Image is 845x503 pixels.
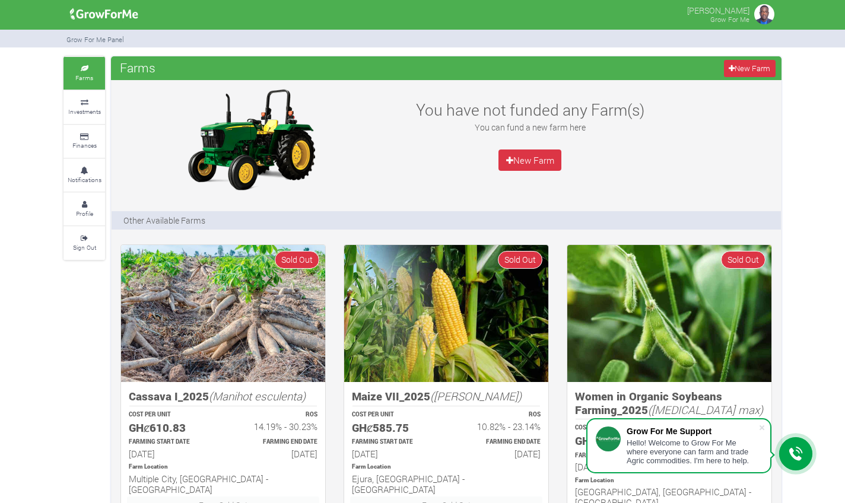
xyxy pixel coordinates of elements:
[68,107,101,116] small: Investments
[687,2,749,17] p: [PERSON_NAME]
[234,421,317,432] h6: 14.19% - 30.23%
[63,159,105,192] a: Notifications
[352,473,541,495] h6: Ejura, [GEOGRAPHIC_DATA] - [GEOGRAPHIC_DATA]
[75,74,93,82] small: Farms
[352,421,436,435] h5: GHȼ585.75
[401,121,659,133] p: You can fund a new farm here
[457,421,541,432] h6: 10.82% - 23.14%
[66,35,124,44] small: Grow For Me Panel
[129,463,317,472] p: Location of Farm
[129,390,317,403] h5: Cassava I_2025
[352,410,436,419] p: COST PER UNIT
[498,149,561,171] a: New Farm
[234,410,317,419] p: ROS
[129,448,212,459] h6: [DATE]
[457,410,541,419] p: ROS
[401,100,659,119] h3: You have not funded any Farm(s)
[575,434,659,448] h5: GHȼ565.99
[275,251,319,268] span: Sold Out
[457,438,541,447] p: Estimated Farming End Date
[575,461,659,472] h6: [DATE]
[352,448,436,459] h6: [DATE]
[121,245,325,382] img: growforme image
[63,227,105,259] a: Sign Out
[63,57,105,90] a: Farms
[352,390,541,403] h5: Maize VII_2025
[721,251,765,268] span: Sold Out
[234,448,317,459] h6: [DATE]
[234,438,317,447] p: Estimated Farming End Date
[627,438,758,465] div: Hello! Welcome to Grow For Me where everyone can farm and trade Agric commodities. I'm here to help.
[498,251,542,268] span: Sold Out
[129,410,212,419] p: COST PER UNIT
[752,2,776,26] img: growforme image
[575,451,659,460] p: Estimated Farming Start Date
[73,243,96,251] small: Sign Out
[567,245,771,382] img: growforme image
[724,60,776,77] a: New Farm
[123,214,205,227] p: Other Available Farms
[63,125,105,158] a: Finances
[430,389,522,403] i: ([PERSON_NAME])
[177,86,325,193] img: growforme image
[209,389,306,403] i: (Manihot esculenta)
[117,56,158,79] span: Farms
[352,463,541,472] p: Location of Farm
[648,402,763,417] i: ([MEDICAL_DATA] max)
[66,2,142,26] img: growforme image
[457,448,541,459] h6: [DATE]
[72,141,97,149] small: Finances
[575,476,764,485] p: Location of Farm
[63,91,105,123] a: Investments
[575,424,659,432] p: COST PER UNIT
[352,438,436,447] p: Estimated Farming Start Date
[627,426,758,436] div: Grow For Me Support
[129,473,317,495] h6: Multiple City, [GEOGRAPHIC_DATA] - [GEOGRAPHIC_DATA]
[710,15,749,24] small: Grow For Me
[76,209,93,218] small: Profile
[575,390,764,416] h5: Women in Organic Soybeans Farming_2025
[344,245,548,382] img: growforme image
[129,438,212,447] p: Estimated Farming Start Date
[129,421,212,435] h5: GHȼ610.83
[63,193,105,225] a: Profile
[68,176,101,184] small: Notifications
